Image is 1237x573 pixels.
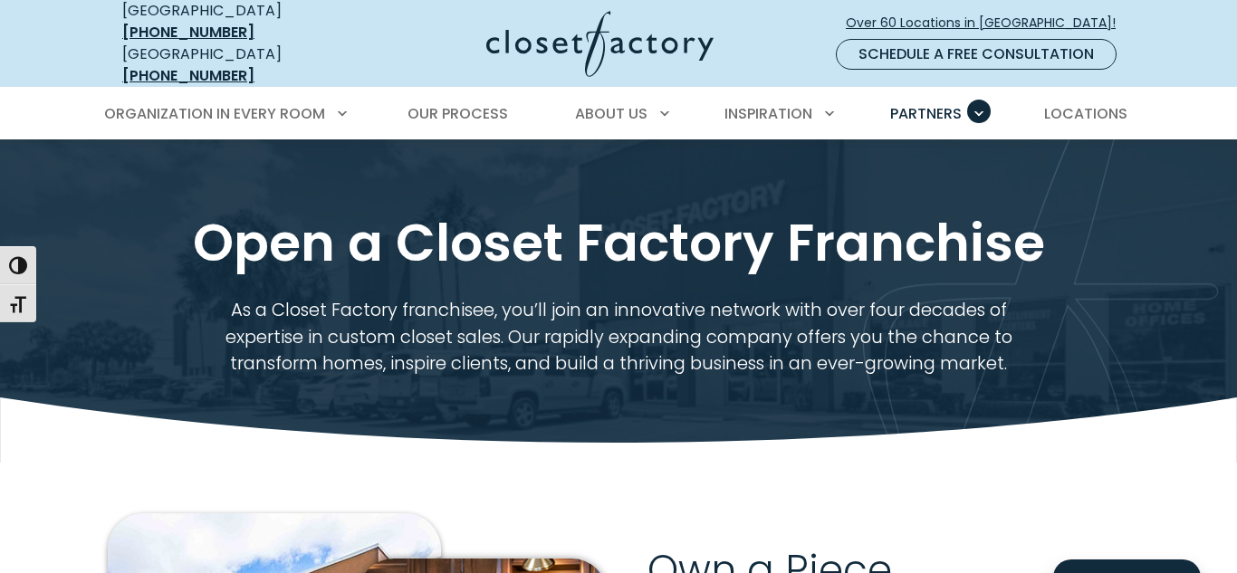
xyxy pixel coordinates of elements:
[845,7,1131,39] a: Over 60 Locations in [GEOGRAPHIC_DATA]!
[408,103,508,124] span: Our Process
[122,43,344,87] div: [GEOGRAPHIC_DATA]
[1044,103,1127,124] span: Locations
[204,297,1033,377] p: As a Closet Factory franchisee, you’ll join an innovative network with over four decades of exper...
[122,65,254,86] a: [PHONE_NUMBER]
[890,103,962,124] span: Partners
[91,89,1146,139] nav: Primary Menu
[122,22,254,43] a: [PHONE_NUMBER]
[575,103,647,124] span: About Us
[846,14,1130,33] span: Over 60 Locations in [GEOGRAPHIC_DATA]!
[486,11,714,77] img: Closet Factory Logo
[104,103,325,124] span: Organization in Every Room
[724,103,812,124] span: Inspiration
[836,39,1117,70] a: Schedule a Free Consultation
[119,210,1118,275] h1: Open a Closet Factory Franchise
